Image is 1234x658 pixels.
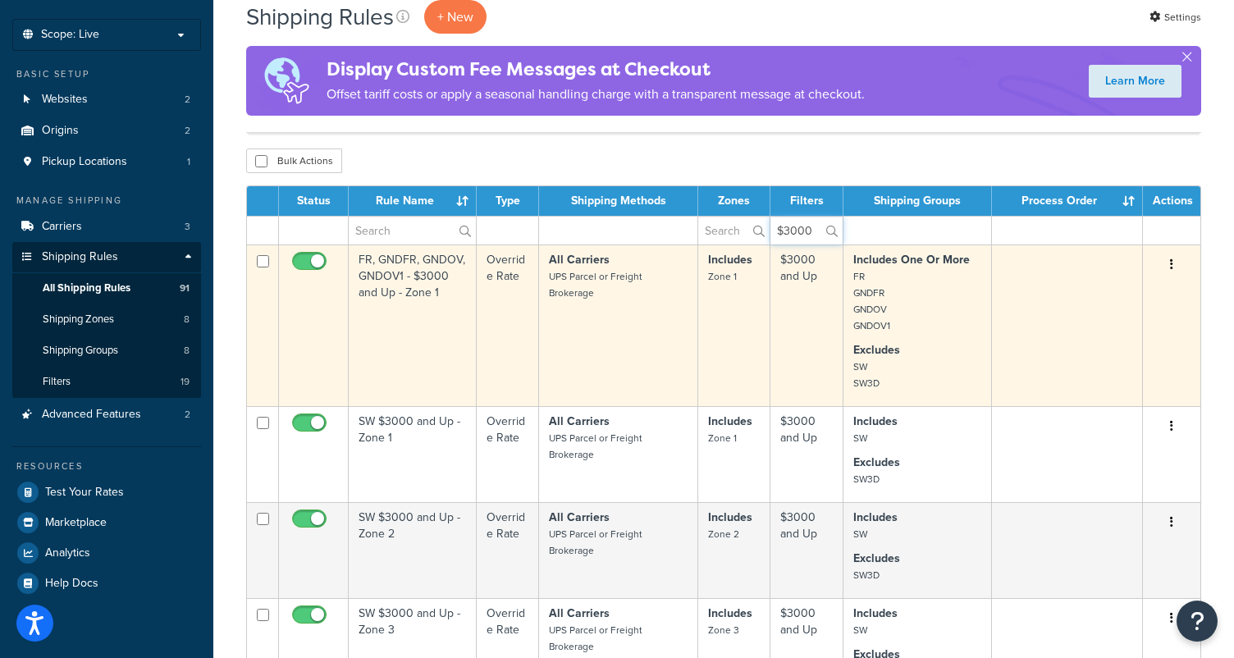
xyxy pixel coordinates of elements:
[12,147,201,177] a: Pickup Locations 1
[43,344,118,358] span: Shipping Groups
[184,344,190,358] span: 8
[708,269,737,284] small: Zone 1
[279,186,349,216] th: Status
[853,269,890,333] small: FR GNDFR GNDOV GNDOV1
[45,577,98,591] span: Help Docs
[549,509,610,526] strong: All Carriers
[12,273,201,304] a: All Shipping Rules 91
[698,186,770,216] th: Zones
[853,605,898,622] strong: Includes
[184,313,190,327] span: 8
[549,413,610,430] strong: All Carriers
[853,431,867,446] small: SW
[42,220,82,234] span: Carriers
[853,454,900,471] strong: Excludes
[770,244,843,406] td: $3000 and Up
[12,508,201,537] a: Marketplace
[1177,601,1218,642] button: Open Resource Center
[349,502,477,598] td: SW $3000 and Up - Zone 2
[12,400,201,430] li: Advanced Features
[698,217,770,244] input: Search
[42,124,79,138] span: Origins
[12,67,201,81] div: Basic Setup
[12,336,201,366] a: Shipping Groups 8
[853,341,900,359] strong: Excludes
[12,212,201,242] a: Carriers 3
[180,281,190,295] span: 91
[185,93,190,107] span: 2
[549,605,610,622] strong: All Carriers
[42,155,127,169] span: Pickup Locations
[992,186,1143,216] th: Process Order : activate to sort column ascending
[185,124,190,138] span: 2
[1143,186,1200,216] th: Actions
[12,400,201,430] a: Advanced Features 2
[12,147,201,177] li: Pickup Locations
[708,509,752,526] strong: Includes
[42,250,118,264] span: Shipping Rules
[549,527,642,558] small: UPS Parcel or Freight Brokerage
[12,304,201,335] li: Shipping Zones
[708,527,739,541] small: Zone 2
[45,516,107,530] span: Marketplace
[327,83,865,106] p: Offset tariff costs or apply a seasonal handling charge with a transparent message at checkout.
[12,304,201,335] a: Shipping Zones 8
[549,623,642,654] small: UPS Parcel or Freight Brokerage
[770,186,843,216] th: Filters
[853,251,970,268] strong: Includes One Or More
[853,413,898,430] strong: Includes
[42,408,141,422] span: Advanced Features
[349,406,477,502] td: SW $3000 and Up - Zone 1
[187,155,190,169] span: 1
[549,269,642,300] small: UPS Parcel or Freight Brokerage
[477,406,540,502] td: Override Rate
[853,359,880,391] small: SW SW3D
[246,149,342,173] button: Bulk Actions
[12,85,201,115] a: Websites 2
[708,605,752,622] strong: Includes
[42,93,88,107] span: Websites
[477,502,540,598] td: Override Rate
[12,116,201,146] a: Origins 2
[12,242,201,272] a: Shipping Rules
[349,186,477,216] th: Rule Name : activate to sort column ascending
[853,623,867,637] small: SW
[12,367,201,397] li: Filters
[12,336,201,366] li: Shipping Groups
[708,251,752,268] strong: Includes
[843,186,992,216] th: Shipping Groups
[43,313,114,327] span: Shipping Zones
[12,273,201,304] li: All Shipping Rules
[770,502,843,598] td: $3000 and Up
[477,244,540,406] td: Override Rate
[43,375,71,389] span: Filters
[539,186,698,216] th: Shipping Methods
[549,251,610,268] strong: All Carriers
[708,413,752,430] strong: Includes
[853,527,867,541] small: SW
[12,367,201,397] a: Filters 19
[770,406,843,502] td: $3000 and Up
[477,186,540,216] th: Type
[1149,6,1201,29] a: Settings
[12,478,201,507] a: Test Your Rates
[12,459,201,473] div: Resources
[853,550,900,567] strong: Excludes
[43,281,130,295] span: All Shipping Rules
[45,486,124,500] span: Test Your Rates
[12,85,201,115] li: Websites
[708,623,739,637] small: Zone 3
[853,509,898,526] strong: Includes
[12,242,201,398] li: Shipping Rules
[349,244,477,406] td: FR, GNDFR, GNDOV, GNDOV1 - $3000 and Up - Zone 1
[12,194,201,208] div: Manage Shipping
[12,569,201,598] a: Help Docs
[181,375,190,389] span: 19
[45,546,90,560] span: Analytics
[349,217,476,244] input: Search
[12,538,201,568] a: Analytics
